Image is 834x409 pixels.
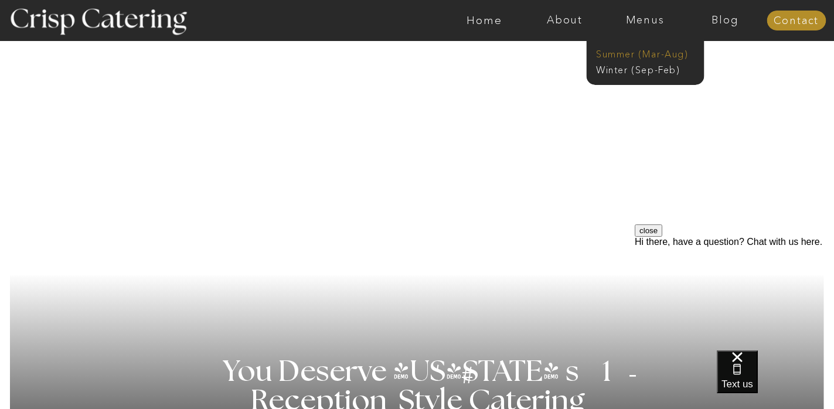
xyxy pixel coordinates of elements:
a: Menus [605,15,685,26]
a: Summer (Mar-Aug) [596,47,701,59]
a: About [525,15,605,26]
iframe: podium webchat widget bubble [717,350,834,409]
a: Winter (Sep-Feb) [596,63,692,74]
h3: ' [414,358,462,387]
iframe: podium webchat widget prompt [635,224,834,365]
a: Contact [767,15,826,27]
h3: # [435,364,502,398]
a: Home [444,15,525,26]
a: Blog [685,15,765,26]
